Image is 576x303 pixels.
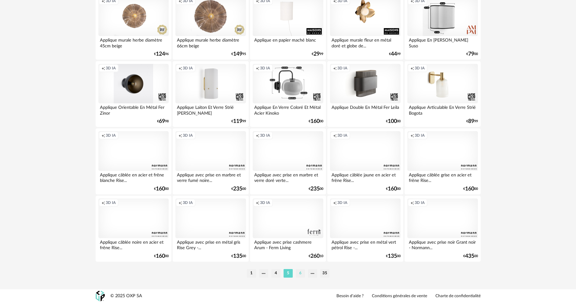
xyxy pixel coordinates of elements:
div: Applique avec prise en marbre et verre fumé noire... [175,171,246,183]
div: € 98 [157,119,169,124]
div: € 00 [231,254,246,258]
div: Applique En Verre Coloré Et Métal Acier Kinoko [253,103,323,116]
div: € 10 [309,254,323,258]
span: 3D IA [415,66,425,71]
span: 149 [233,52,242,56]
div: € 99 [389,52,401,56]
div: € 00 [463,254,478,258]
span: Creation icon [178,66,182,71]
div: € 00 [154,187,169,191]
span: 3D IA [106,66,116,71]
div: € 00 [309,119,323,124]
div: Applique câblée en acier et frêne blanche Rise... [98,171,169,183]
div: Applique Double En Métal Fer Leila [330,103,400,116]
li: 1 [247,269,256,278]
div: € 00 [154,254,169,258]
div: € 00 [466,52,478,56]
div: Applique murale fleur en métal doré et globe de... [330,36,400,48]
span: 3D IA [415,200,425,205]
div: € 96 [154,52,169,56]
a: Creation icon 3D IA Applique câblée noire en acier et frêne Rise... €16000 [96,196,171,262]
li: 5 [284,269,293,278]
span: 135 [388,254,397,258]
a: Creation icon 3D IA Applique avec prise en métal gris Rise Grey -... €13500 [173,196,248,262]
span: Creation icon [410,66,414,71]
a: Creation icon 3D IA Applique Double En Métal Fer Leila €10000 [327,61,403,127]
span: 29 [314,52,320,56]
div: € 95 [231,52,246,56]
div: Applique Laiton Et Verre Strié [PERSON_NAME] [175,103,246,116]
div: Applique En [PERSON_NAME] Suso [407,36,478,48]
span: 3D IA [337,66,347,71]
div: € 00 [386,187,401,191]
div: € 99 [466,119,478,124]
a: Creation icon 3D IA Applique avec prise noir Grant noir - Normann... €43500 [405,196,480,262]
span: 79 [468,52,474,56]
span: Creation icon [333,66,337,71]
div: Applique avec prise en métal gris Rise Grey -... [175,238,246,250]
div: Applique Articulable En Verre Strié Bogota [407,103,478,116]
div: € 99 [231,119,246,124]
span: 119 [233,119,242,124]
span: Creation icon [256,133,259,138]
span: 3D IA [183,66,193,71]
a: Creation icon 3D IA Applique avec prise cashmere Arum - Ferm Living €26010 [250,196,326,262]
span: 100 [388,119,397,124]
div: Applique avec prise noir Grant noir - Normann... [407,238,478,250]
span: Creation icon [101,133,105,138]
li: 35 [320,269,329,278]
a: Creation icon 3D IA Applique avec prise en marbre et verre doré verte... €23500 [250,128,326,194]
a: Creation icon 3D IA Applique Articulable En Verre Strié Bogota €8999 [405,61,480,127]
a: Creation icon 3D IA Applique Laiton Et Verre Strié [PERSON_NAME] €11999 [173,61,248,127]
div: Applique câblée noire en acier et frêne Rise... [98,238,169,250]
div: Applique murale herbe diamètre 66cm beige [175,36,246,48]
span: 235 [310,187,320,191]
a: Besoin d'aide ? [336,294,364,299]
span: 3D IA [183,133,193,138]
div: Applique câblée grise en acier et frêne Rise... [407,171,478,183]
span: 160 [156,254,165,258]
span: 3D IA [106,133,116,138]
div: € 00 [386,119,401,124]
div: € 00 [463,187,478,191]
div: Applique murale herbe diamètre 45cm beige [98,36,169,48]
div: € 99 [312,52,323,56]
span: Creation icon [178,133,182,138]
span: 435 [465,254,474,258]
span: 3D IA [260,133,270,138]
div: Applique en papier maché blanc [253,36,323,48]
span: 3D IA [337,200,347,205]
div: © 2025 OXP SA [110,293,142,299]
a: Charte de confidentialité [435,294,481,299]
span: Creation icon [101,66,105,71]
a: Creation icon 3D IA Applique En Verre Coloré Et Métal Acier Kinoko €16000 [250,61,326,127]
li: 6 [296,269,305,278]
span: 124 [156,52,165,56]
li: 4 [271,269,281,278]
div: € 00 [231,187,246,191]
span: 3D IA [337,133,347,138]
div: Applique avec prise en métal vert pétrol Rise -... [330,238,400,250]
div: € 00 [309,187,323,191]
span: Creation icon [410,200,414,205]
div: Applique câblée jaune en acier et frêne Rise... [330,171,400,183]
a: Creation icon 3D IA Applique câblée jaune en acier et frêne Rise... €16000 [327,128,403,194]
span: 44 [391,52,397,56]
span: 89 [468,119,474,124]
span: 135 [233,254,242,258]
span: Creation icon [256,66,259,71]
span: Creation icon [410,133,414,138]
span: 160 [388,187,397,191]
a: Creation icon 3D IA Applique Orientable En Métal Fer Zinor €6998 [96,61,171,127]
div: Applique Orientable En Métal Fer Zinor [98,103,169,116]
span: Creation icon [333,200,337,205]
a: Creation icon 3D IA Applique câblée grise en acier et frêne Rise... €16000 [405,128,480,194]
div: Applique avec prise cashmere Arum - Ferm Living [253,238,323,250]
div: Applique avec prise en marbre et verre doré verte... [253,171,323,183]
img: OXP [96,291,105,301]
span: 260 [310,254,320,258]
span: Creation icon [101,200,105,205]
span: Creation icon [256,200,259,205]
div: € 00 [386,254,401,258]
span: 235 [233,187,242,191]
